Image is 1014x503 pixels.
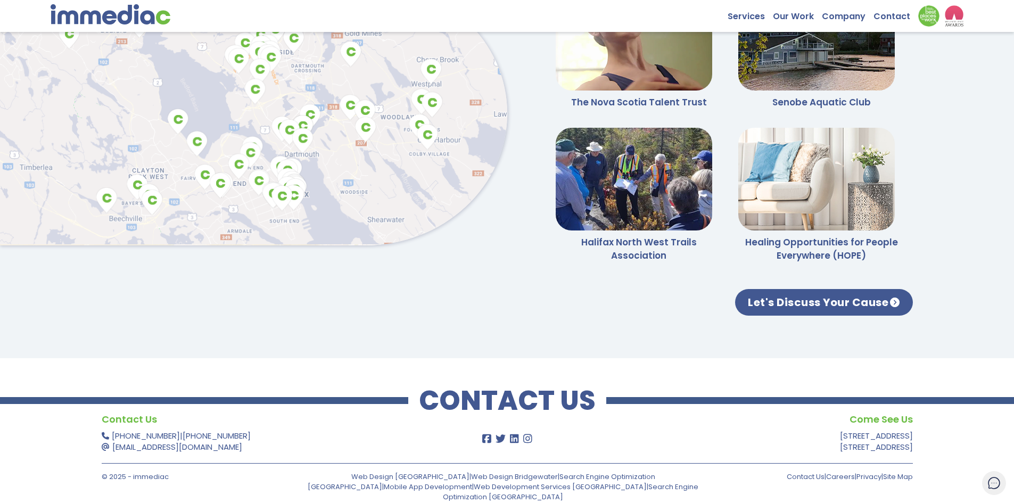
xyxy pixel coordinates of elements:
a: Web Design Bridgewater [471,472,558,482]
a: [PHONE_NUMBER] [183,430,251,441]
a: [STREET_ADDRESS][STREET_ADDRESS] [840,430,913,452]
a: Search Engine Optimization [GEOGRAPHIC_DATA] [308,472,655,492]
h4: Contact Us [102,411,432,427]
a: [EMAIL_ADDRESS][DOMAIN_NAME] [112,441,242,452]
a: Search Engine Optimization [GEOGRAPHIC_DATA] [443,482,698,502]
img: logo2_wea_nobg.webp [945,5,963,27]
img: immediac [51,4,170,24]
h2: CONTACT US [408,390,606,411]
a: Let's Discuss Your Cause [735,289,913,316]
img: Halifax North West Trails Association [556,128,712,230]
p: | [102,430,432,452]
a: Halifax North West Trails Association [581,236,697,262]
a: Healing Opportunities for People Everywhere (HOPE) [745,236,898,262]
a: Web Design [GEOGRAPHIC_DATA] [351,472,469,482]
a: Web Development Services [GEOGRAPHIC_DATA] [474,482,647,492]
a: Services [728,5,773,22]
a: Our Work [773,5,822,22]
p: | | | | | [304,472,702,502]
p: | | | [718,472,913,482]
a: Contact Us [787,472,825,482]
a: [PHONE_NUMBER] [112,430,180,441]
a: Company [822,5,873,22]
p: © 2025 - immediac [102,472,296,482]
a: Site Map [883,472,913,482]
a: Senobe Aquatic Club [772,96,871,109]
a: Mobile App Development [384,482,472,492]
img: Healing Opportunities for People Everywhere (HOPE) [738,128,895,230]
a: Contact [873,5,918,22]
a: The Nova Scotia Talent Trust [571,96,707,109]
a: Privacy [856,472,881,482]
h4: Come See Us [583,411,913,427]
img: Down [918,5,939,27]
a: Careers [826,472,855,482]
